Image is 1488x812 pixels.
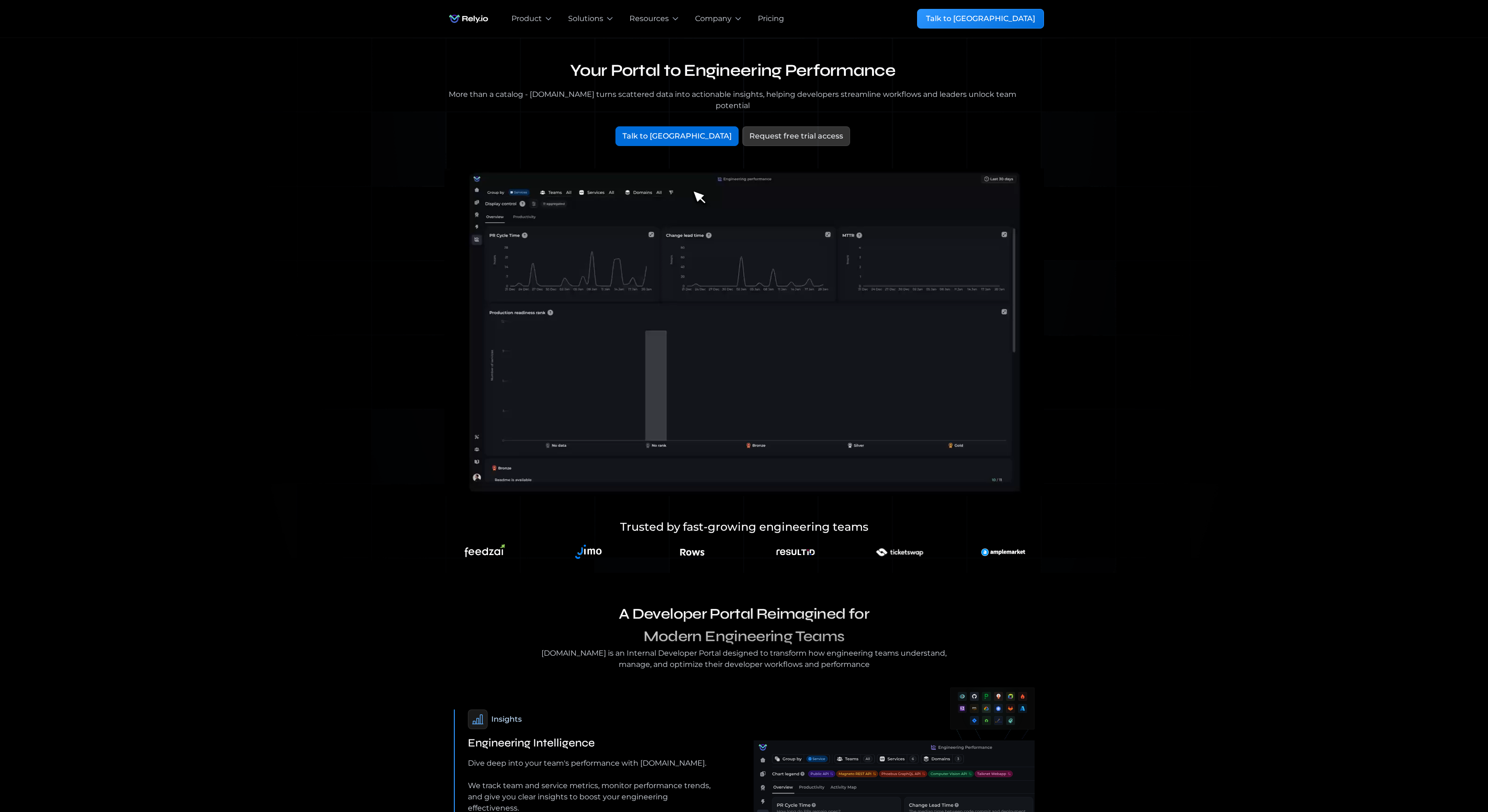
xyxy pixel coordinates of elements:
div: Solutions [568,13,603,24]
img: An illustration of an explorer using binoculars [465,544,505,560]
img: An illustration of an explorer using binoculars [679,539,705,565]
a: Talk to [GEOGRAPHIC_DATA] [615,126,739,146]
div: [DOMAIN_NAME] is an Internal Developer Portal designed to transform how engineering teams underst... [538,648,950,670]
h1: Your Portal to Engineering Performance [444,60,1022,81]
div: Resources [629,13,669,24]
div: Talk to [GEOGRAPHIC_DATA] [926,13,1035,24]
div: Insights [491,714,522,725]
a: Talk to [GEOGRAPHIC_DATA] [917,9,1044,29]
img: Rely.io logo [444,9,493,28]
a: Request free trial access [742,126,850,146]
h3: A Developer Portal Reimagined for Modern Engineering Teams [538,603,950,648]
img: An illustration of an explorer using binoculars [981,539,1025,565]
div: Talk to [GEOGRAPHIC_DATA] [622,131,732,142]
img: An illustration of an explorer using binoculars [570,539,607,565]
img: An illustration of an explorer using binoculars [776,539,815,565]
img: An illustration of an explorer using binoculars [864,539,935,565]
div: Request free trial access [749,131,843,142]
div: More than a catalog - [DOMAIN_NAME] turns scattered data into actionable insights, helping develo... [444,89,1022,111]
h2: Engineering Intelligence [468,737,595,750]
a: Pricing [758,13,784,24]
div: Company [695,13,732,24]
a: home [444,9,493,28]
iframe: Chatbot [1426,750,1475,799]
h5: Trusted by fast-growing engineering teams [538,519,950,535]
div: Product [511,13,542,24]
